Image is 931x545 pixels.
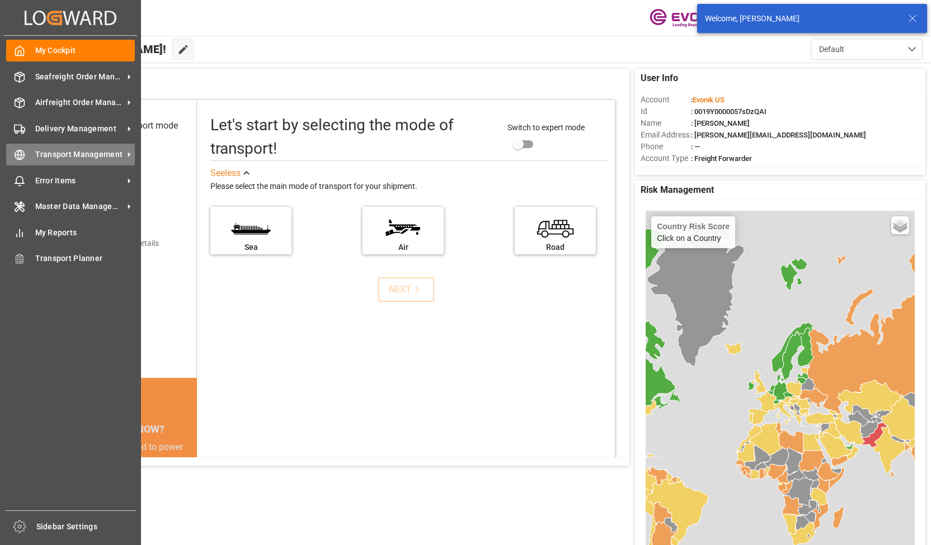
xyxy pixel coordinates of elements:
[389,283,423,296] div: NEXT
[691,154,752,163] span: : Freight Forwarder
[693,96,725,104] span: Evonik US
[6,248,135,269] a: Transport Planner
[691,107,767,116] span: : 0019Y0000057sDzQAI
[705,13,897,25] div: Welcome, [PERSON_NAME]
[657,222,730,243] div: Click on a Country
[641,141,691,153] span: Phone
[6,221,135,243] a: My Reports
[641,129,691,141] span: Email Address
[216,241,286,253] div: Sea
[210,180,607,193] div: Please select the main mode of transport for your shipment.
[210,167,241,180] div: See less
[35,175,124,187] span: Error Items
[641,117,691,129] span: Name
[691,143,700,151] span: : —
[35,45,135,56] span: My Cockpit
[35,227,135,239] span: My Reports
[507,123,585,132] span: Switch to expert mode
[368,241,438,253] div: Air
[641,153,691,164] span: Account Type
[210,113,496,160] div: Let's start by selecting the mode of transport!
[691,96,725,104] span: :
[35,123,124,135] span: Delivery Management
[641,72,678,85] span: User Info
[35,149,124,160] span: Transport Management
[35,71,124,83] span: Seafreight Order Management
[641,94,691,106] span: Account
[35,201,124,212] span: Master Data Management
[691,119,750,127] span: : [PERSON_NAME]
[520,241,590,253] div: Road
[36,521,137,533] span: Sidebar Settings
[657,222,730,231] h4: Country Risk Score
[35,253,135,264] span: Transport Planner
[811,39,923,60] button: open menu
[378,277,434,302] button: NEXT
[650,8,722,28] img: Evonik-brand-mark-Deep-Purple-RGB.jpeg_1700498283.jpeg
[641,106,691,117] span: Id
[891,216,909,234] a: Layers
[641,183,714,197] span: Risk Management
[819,44,844,55] span: Default
[691,131,866,139] span: : [PERSON_NAME][EMAIL_ADDRESS][DOMAIN_NAME]
[6,40,135,61] a: My Cockpit
[35,97,124,108] span: Airfreight Order Management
